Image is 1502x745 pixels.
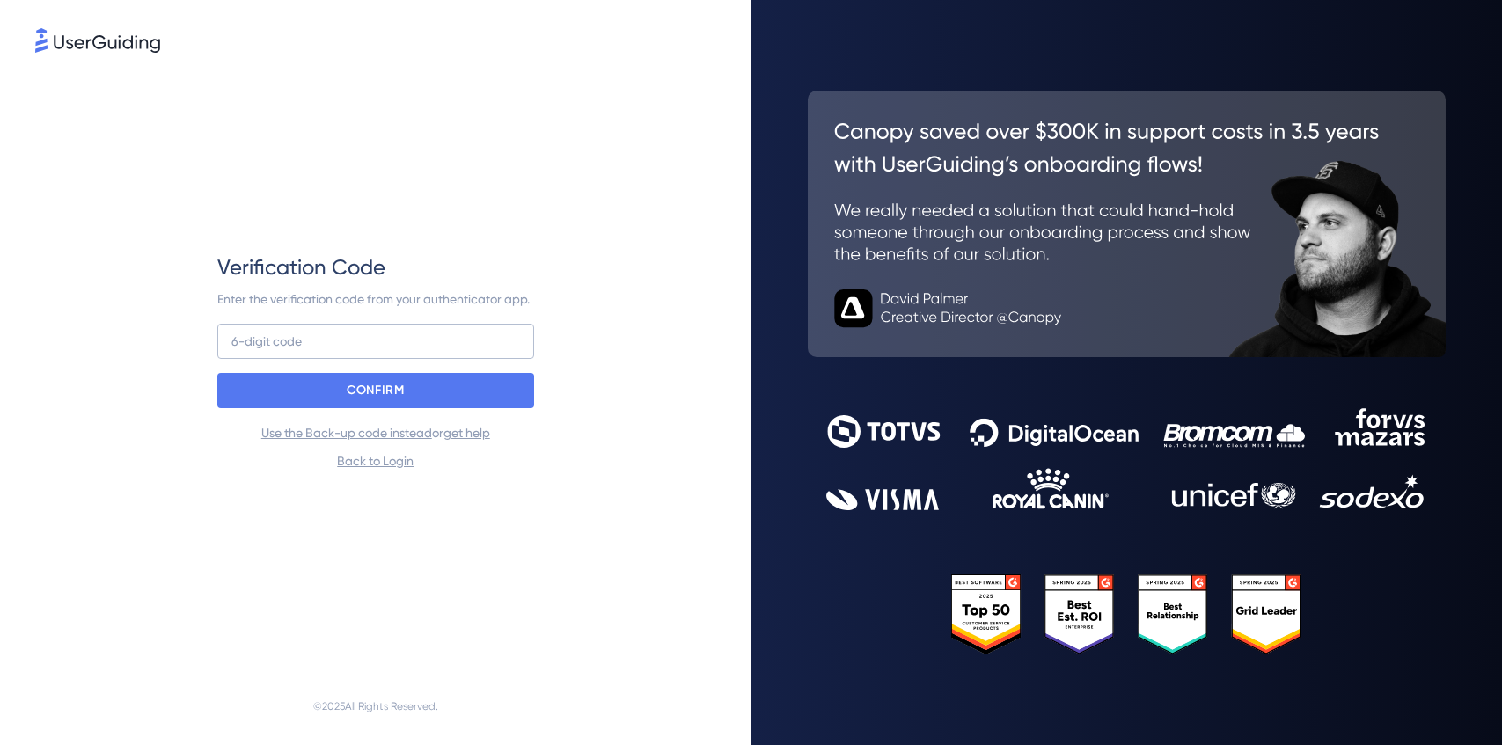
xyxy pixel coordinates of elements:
[443,426,490,440] a: get help
[217,324,534,359] input: 6-digit code
[808,91,1447,357] img: 26c0aa7c25a843aed4baddd2b5e0fa68.svg
[347,376,404,405] p: CONFIRM
[217,292,530,306] span: Enter the verification code from your authenticator app.
[261,422,490,443] span: or
[337,454,414,468] a: Back to Login
[826,408,1426,510] img: 9302ce2ac39453076f5bc0f2f2ca889b.svg
[261,426,432,440] a: Use the Back-up code instead
[217,253,385,281] span: Verification Code
[313,696,438,717] span: © 2025 All Rights Reserved.
[951,574,1302,654] img: 25303e33045975176eb484905ab012ff.svg
[35,28,160,53] img: 8faab4ba6bc7696a72372aa768b0286c.svg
